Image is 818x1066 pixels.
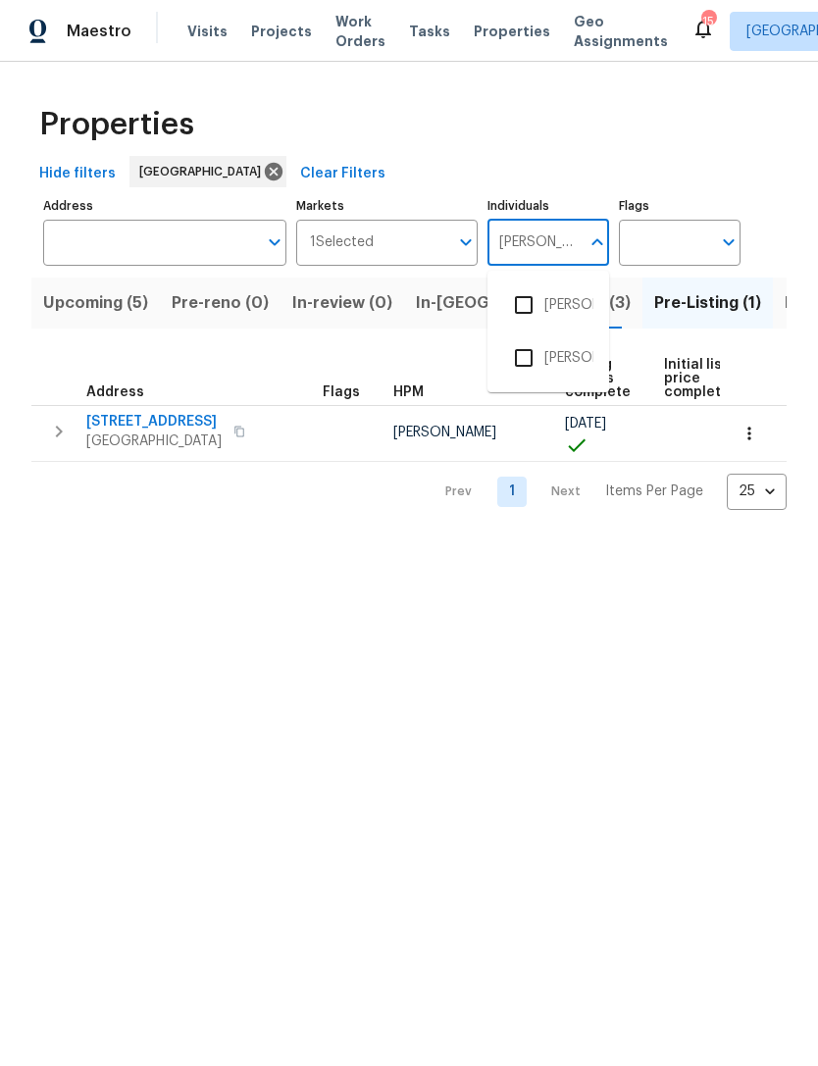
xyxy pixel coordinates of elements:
[31,156,124,192] button: Hide filters
[39,115,194,134] span: Properties
[715,228,742,256] button: Open
[86,431,222,451] span: [GEOGRAPHIC_DATA]
[503,337,593,379] li: [PERSON_NAME]
[619,200,741,212] label: Flags
[565,417,606,431] span: [DATE]
[701,12,715,31] div: 15
[292,289,392,317] span: In-review (0)
[172,289,269,317] span: Pre-reno (0)
[487,200,609,212] label: Individuals
[497,477,527,507] a: Goto page 1
[664,358,730,399] span: Initial list price complete
[452,228,480,256] button: Open
[300,162,385,186] span: Clear Filters
[251,22,312,41] span: Projects
[335,12,385,51] span: Work Orders
[86,385,144,399] span: Address
[654,289,761,317] span: Pre-Listing (1)
[129,156,286,187] div: [GEOGRAPHIC_DATA]
[139,162,269,181] span: [GEOGRAPHIC_DATA]
[409,25,450,38] span: Tasks
[605,482,703,501] p: Items Per Page
[416,289,631,317] span: In-[GEOGRAPHIC_DATA] (3)
[393,385,424,399] span: HPM
[393,426,496,439] span: [PERSON_NAME]
[323,385,360,399] span: Flags
[503,284,593,326] li: [PERSON_NAME]
[43,289,148,317] span: Upcoming (5)
[727,466,787,517] div: 25
[261,228,288,256] button: Open
[39,162,116,186] span: Hide filters
[474,22,550,41] span: Properties
[296,200,479,212] label: Markets
[487,220,580,266] input: Search ...
[427,474,787,510] nav: Pagination Navigation
[43,200,286,212] label: Address
[574,12,668,51] span: Geo Assignments
[584,228,611,256] button: Close
[292,156,393,192] button: Clear Filters
[187,22,228,41] span: Visits
[67,22,131,41] span: Maestro
[310,234,374,251] span: 1 Selected
[86,412,222,431] span: [STREET_ADDRESS]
